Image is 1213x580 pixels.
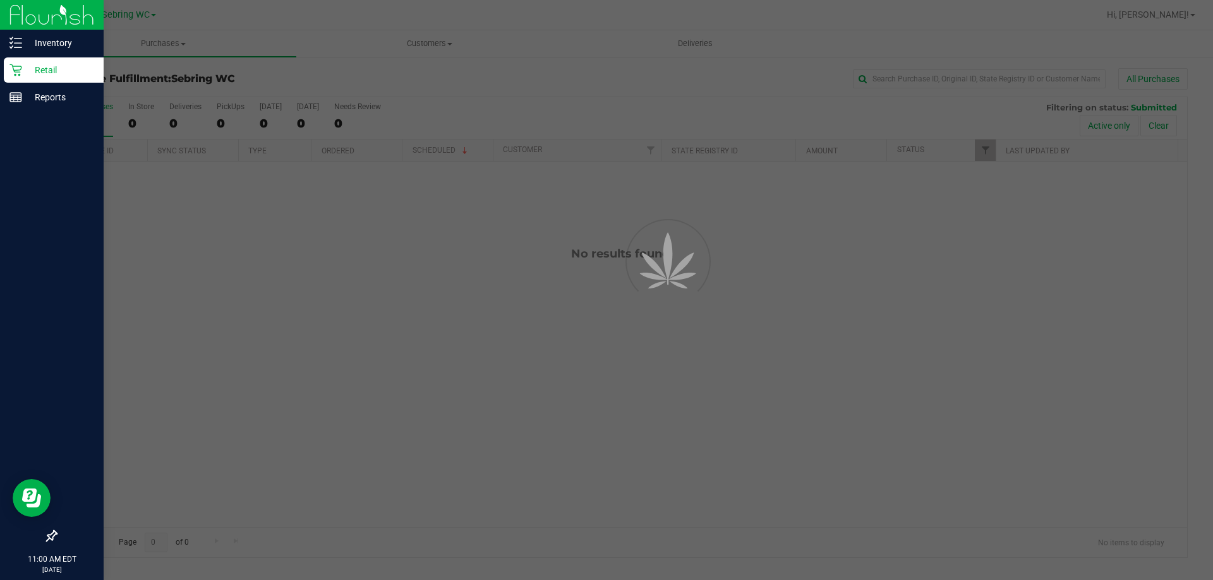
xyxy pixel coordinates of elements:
p: Inventory [22,35,98,50]
p: Reports [22,90,98,105]
inline-svg: Retail [9,64,22,76]
inline-svg: Reports [9,91,22,104]
iframe: Resource center [13,479,51,517]
inline-svg: Inventory [9,37,22,49]
p: [DATE] [6,565,98,574]
p: 11:00 AM EDT [6,553,98,565]
p: Retail [22,62,98,78]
